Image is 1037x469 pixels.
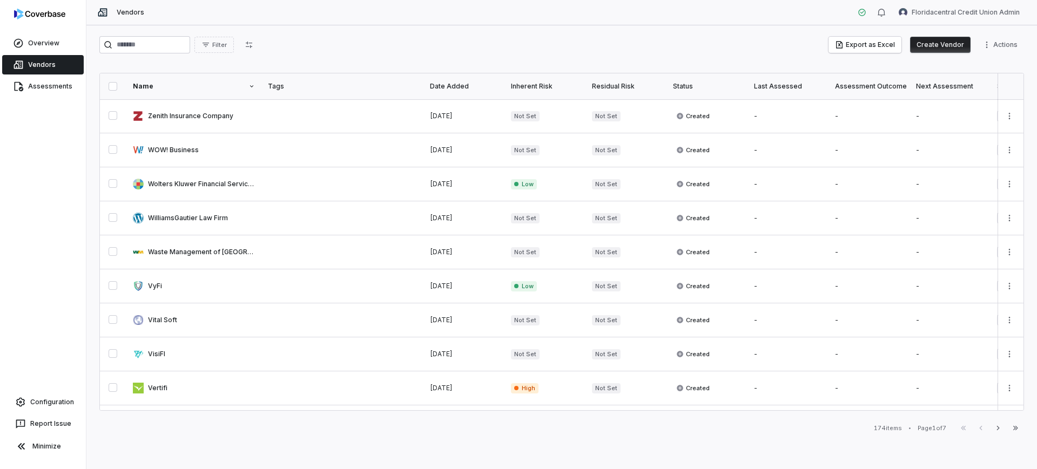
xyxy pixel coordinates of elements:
span: [DATE] [430,350,453,358]
td: - [829,405,910,439]
td: - [829,133,910,167]
span: Assessments [28,82,72,91]
div: Residual Risk [592,82,660,91]
span: Low [511,281,537,291]
button: More actions [1001,346,1018,362]
td: - [748,201,829,235]
td: - [829,99,910,133]
span: Created [676,282,710,290]
td: - [910,167,991,201]
span: [DATE] [430,214,453,222]
span: Other [997,281,1030,291]
div: 174 items [874,424,902,432]
button: More actions [1001,142,1018,158]
td: - [829,303,910,337]
td: - [910,303,991,337]
td: - [748,269,829,303]
span: Vendors [28,60,56,69]
td: - [910,235,991,269]
span: [DATE] [430,282,453,290]
span: Created [676,384,710,392]
button: More actions [1001,312,1018,328]
td: - [829,337,910,371]
button: More actions [1001,176,1018,192]
span: Created [676,350,710,358]
button: More actions [1001,108,1018,124]
td: - [829,269,910,303]
button: Export as Excel [829,37,901,53]
td: - [829,371,910,405]
span: Created [676,112,710,120]
span: [DATE] [430,146,453,154]
td: - [748,337,829,371]
div: Date Added [430,82,498,91]
span: Not Set [511,213,540,223]
span: Created [676,214,710,222]
div: Page 1 of 7 [918,424,946,432]
span: High [511,383,538,393]
span: Floridacentral Credit Union Admin [912,8,1020,17]
span: Filter [212,41,227,49]
button: More actions [1001,244,1018,260]
span: Created [676,180,710,188]
td: - [910,405,991,439]
span: Created [676,146,710,154]
span: Minimize [32,442,61,451]
span: Created [676,316,710,324]
button: Create Vendor [910,37,971,53]
span: Configuration [30,398,74,406]
span: Low [511,179,537,189]
span: Not Set [592,247,621,257]
a: Assessments [2,77,84,96]
span: Not Set [592,179,621,189]
button: Floridacentral Credit Union Admin avatarFloridacentral Credit Union Admin [892,4,1026,21]
td: - [910,99,991,133]
td: - [829,167,910,201]
button: Filter [194,37,234,53]
span: Not Set [511,247,540,257]
a: Vendors [2,55,84,74]
button: More actions [1001,380,1018,396]
td: - [748,405,829,439]
button: More actions [979,37,1024,53]
span: Not Set [592,281,621,291]
span: Not Set [511,111,540,121]
span: Report Issue [30,419,71,428]
img: logo-D7KZi-bG.svg [14,9,65,19]
span: Not Set [592,111,621,121]
td: - [910,337,991,371]
button: More actions [1001,278,1018,294]
td: - [748,303,829,337]
img: Floridacentral Credit Union Admin avatar [899,8,907,17]
td: - [910,133,991,167]
div: Last Assessed [754,82,822,91]
span: Not Set [592,383,621,393]
span: Not Set [592,349,621,359]
button: More actions [1001,210,1018,226]
span: Vendors [117,8,144,17]
td: - [748,235,829,269]
button: Minimize [4,436,82,457]
button: Report Issue [4,414,82,433]
span: [DATE] [430,316,453,324]
td: - [829,201,910,235]
span: Created [676,248,710,256]
span: Not Set [511,349,540,359]
span: Not Set [511,145,540,155]
td: - [910,269,991,303]
span: Not Set [592,315,621,325]
td: - [748,99,829,133]
td: - [748,167,829,201]
div: Name [133,82,255,91]
div: Tags [268,82,417,91]
td: - [910,371,991,405]
a: Overview [2,33,84,53]
span: Overview [28,39,59,47]
td: - [910,201,991,235]
span: [DATE] [430,112,453,120]
span: Not Set [592,213,621,223]
span: Not Set [592,145,621,155]
td: - [829,235,910,269]
div: Next Assessment [916,82,984,91]
div: Inherent Risk [511,82,579,91]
